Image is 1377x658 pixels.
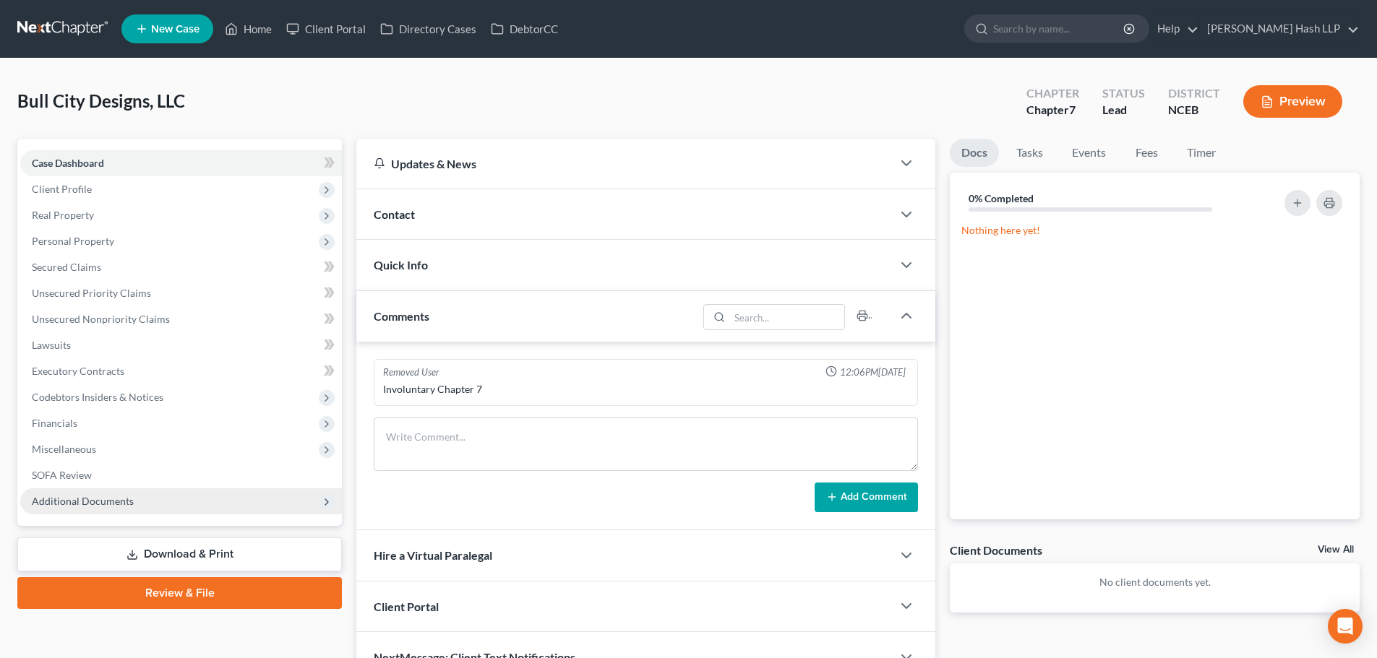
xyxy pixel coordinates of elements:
span: Additional Documents [32,495,134,507]
a: [PERSON_NAME] Hash LLP [1200,16,1359,42]
div: Chapter [1026,85,1079,102]
a: Home [218,16,279,42]
span: Client Portal [374,599,439,613]
span: Personal Property [32,235,114,247]
div: Involuntary Chapter 7 [383,382,909,397]
button: Preview [1243,85,1342,118]
span: Case Dashboard [32,157,104,169]
span: New Case [151,24,200,35]
span: Miscellaneous [32,443,96,455]
button: Add Comment [815,482,918,513]
a: Executory Contracts [20,358,342,384]
a: Case Dashboard [20,150,342,176]
p: No client documents yet. [961,575,1348,589]
span: Bull City Designs, LLC [17,90,185,111]
a: Docs [950,139,999,167]
a: Timer [1175,139,1227,167]
span: Lawsuits [32,339,71,351]
a: Client Portal [279,16,373,42]
span: Contact [374,207,415,221]
input: Search... [730,305,845,329]
span: Quick Info [374,258,428,272]
a: SOFA Review [20,462,342,488]
a: Secured Claims [20,254,342,280]
a: Unsecured Priority Claims [20,280,342,306]
a: Review & File [17,577,342,609]
div: District [1168,85,1220,102]
span: 12:06PM[DATE] [840,365,906,379]
span: Unsecured Priority Claims [32,287,151,299]
div: Status [1102,85,1145,102]
a: Download & Print [17,537,342,571]
span: Real Property [32,209,94,221]
a: Fees [1123,139,1170,167]
span: Financials [32,417,77,429]
a: Tasks [1005,139,1055,167]
strong: 0% Completed [969,192,1034,204]
a: Unsecured Nonpriority Claims [20,306,342,332]
span: Client Profile [32,183,92,195]
span: Secured Claims [32,261,101,273]
a: Events [1060,139,1118,167]
div: Client Documents [950,542,1042,558]
span: Executory Contracts [32,365,124,377]
span: 7 [1069,103,1076,116]
span: SOFA Review [32,469,92,481]
a: Lawsuits [20,332,342,358]
div: Removed User [383,365,439,379]
a: Directory Cases [373,16,484,42]
a: View All [1318,545,1354,555]
input: Search by name... [993,15,1125,42]
div: NCEB [1168,102,1220,118]
div: Open Intercom Messenger [1328,609,1363,644]
span: Codebtors Insiders & Notices [32,391,163,403]
span: Hire a Virtual Paralegal [374,548,492,562]
div: Lead [1102,102,1145,118]
a: Help [1150,16,1198,42]
div: Chapter [1026,102,1079,118]
span: Comments [374,309,429,323]
div: Updates & News [374,156,875,171]
p: Nothing here yet! [961,223,1348,238]
a: DebtorCC [484,16,565,42]
span: Unsecured Nonpriority Claims [32,313,170,325]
